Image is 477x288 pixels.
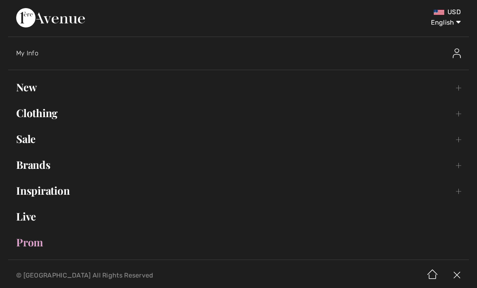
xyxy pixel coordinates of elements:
img: X [445,263,469,288]
a: Brands [8,156,469,174]
span: My Info [16,49,38,57]
a: Prom [8,233,469,251]
a: New [8,78,469,96]
a: Inspiration [8,182,469,200]
img: Home [420,263,445,288]
img: My Info [453,48,461,58]
p: © [GEOGRAPHIC_DATA] All Rights Reserved [16,273,280,278]
a: Sale [8,130,469,148]
div: USD [281,8,461,16]
a: My InfoMy Info [16,40,469,66]
a: Clothing [8,104,469,122]
a: Live [8,208,469,225]
img: 1ère Avenue [16,8,85,27]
